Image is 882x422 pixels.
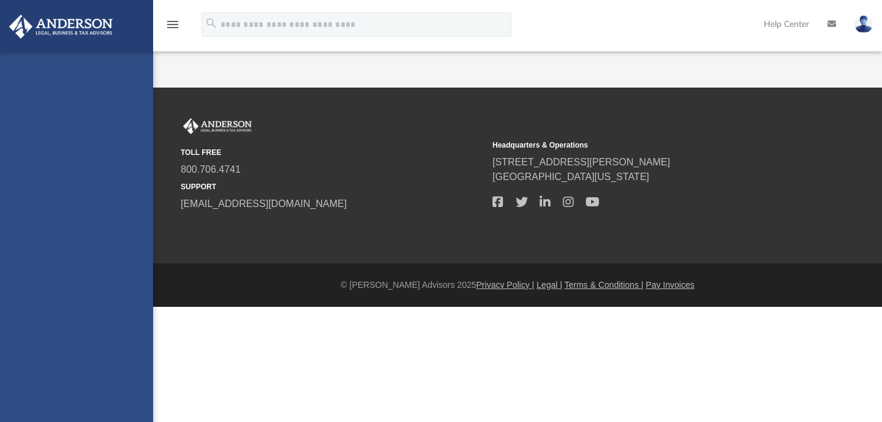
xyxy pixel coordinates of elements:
[646,280,694,290] a: Pay Invoices
[181,181,484,192] small: SUPPORT
[205,17,218,30] i: search
[492,157,670,167] a: [STREET_ADDRESS][PERSON_NAME]
[565,280,644,290] a: Terms & Conditions |
[165,17,180,32] i: menu
[537,280,562,290] a: Legal |
[854,15,873,33] img: User Pic
[181,164,241,175] a: 800.706.4741
[492,171,649,182] a: [GEOGRAPHIC_DATA][US_STATE]
[181,118,254,134] img: Anderson Advisors Platinum Portal
[181,147,484,158] small: TOLL FREE
[6,15,116,39] img: Anderson Advisors Platinum Portal
[181,198,347,209] a: [EMAIL_ADDRESS][DOMAIN_NAME]
[477,280,535,290] a: Privacy Policy |
[165,23,180,32] a: menu
[153,279,882,292] div: © [PERSON_NAME] Advisors 2025
[492,140,796,151] small: Headquarters & Operations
